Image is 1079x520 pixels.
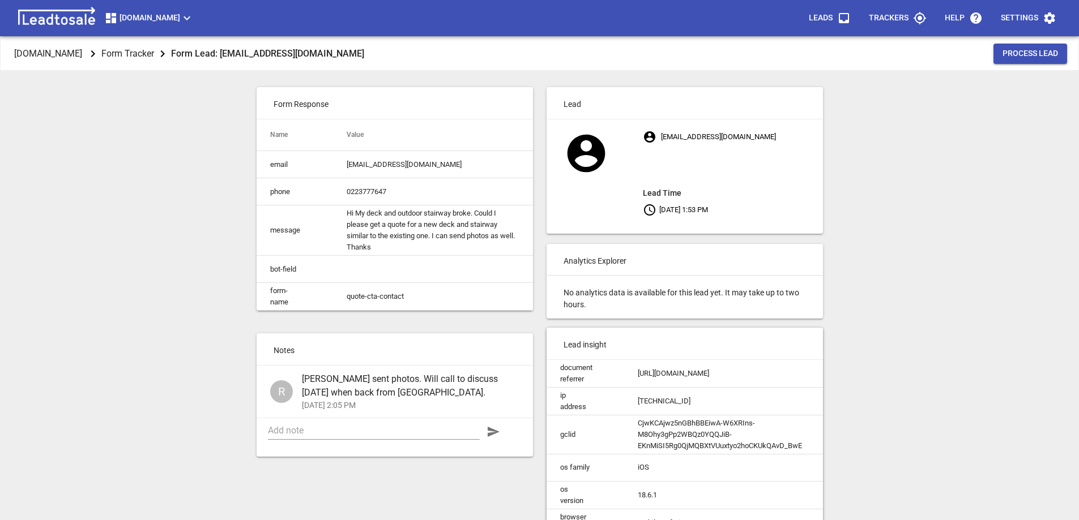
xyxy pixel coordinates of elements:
[643,186,822,200] aside: Lead Time
[333,205,532,256] td: Hi My deck and outdoor stairway broke. Could I please get a quote for a new deck and stairway sim...
[14,7,100,29] img: logo
[333,178,532,205] td: 0223777647
[257,333,533,365] p: Notes
[333,151,532,178] td: [EMAIL_ADDRESS][DOMAIN_NAME]
[547,415,624,454] td: gclid
[643,127,822,220] p: [EMAIL_ADDRESS][DOMAIN_NAME] [DATE] 1:53 PM
[257,151,334,178] td: email
[993,44,1067,64] button: Process Lead
[547,87,823,119] p: Lead
[624,387,852,415] td: [TECHNICAL_ID]
[257,178,334,205] td: phone
[333,119,532,151] th: Value
[547,387,624,415] td: ip address
[547,328,823,359] p: Lead insight
[624,360,852,388] td: [URL][DOMAIN_NAME]
[257,119,334,151] th: Name
[945,12,965,24] p: Help
[624,454,852,481] td: iOS
[257,283,334,311] td: form-name
[101,47,154,60] p: Form Tracker
[1003,48,1058,59] span: Process Lead
[270,380,293,403] div: Ross Dustin
[547,360,624,388] td: document referrer
[547,276,823,319] p: No analytics data is available for this lead yet. It may take up to two hours.
[547,481,624,509] td: os version
[100,7,198,29] button: [DOMAIN_NAME]
[171,46,364,61] aside: Form Lead: [EMAIL_ADDRESS][DOMAIN_NAME]
[333,283,532,311] td: quote-cta-contact
[257,256,334,283] td: bot-field
[257,87,533,119] p: Form Response
[104,11,194,25] span: [DOMAIN_NAME]
[643,203,656,217] svg: Your local time
[809,12,833,24] p: Leads
[869,12,909,24] p: Trackers
[547,244,823,276] p: Analytics Explorer
[624,415,852,454] td: CjwKCAjwz5nGBhBBEiwA-W6XRIns-M8Ohy3gPp2WBQz0YQQJiB-EKnMiSI5Rg0QjMQBXtVUuxtyo2hoCKUkQAvD_BwE
[302,399,510,411] p: [DATE] 2:05 PM
[257,205,334,256] td: message
[1001,12,1038,24] p: Settings
[302,372,510,399] span: [PERSON_NAME] sent photos. Will call to discuss [DATE] when back from [GEOGRAPHIC_DATA].
[547,454,624,481] td: os family
[14,47,82,60] p: [DOMAIN_NAME]
[624,481,852,509] td: 18.6.1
